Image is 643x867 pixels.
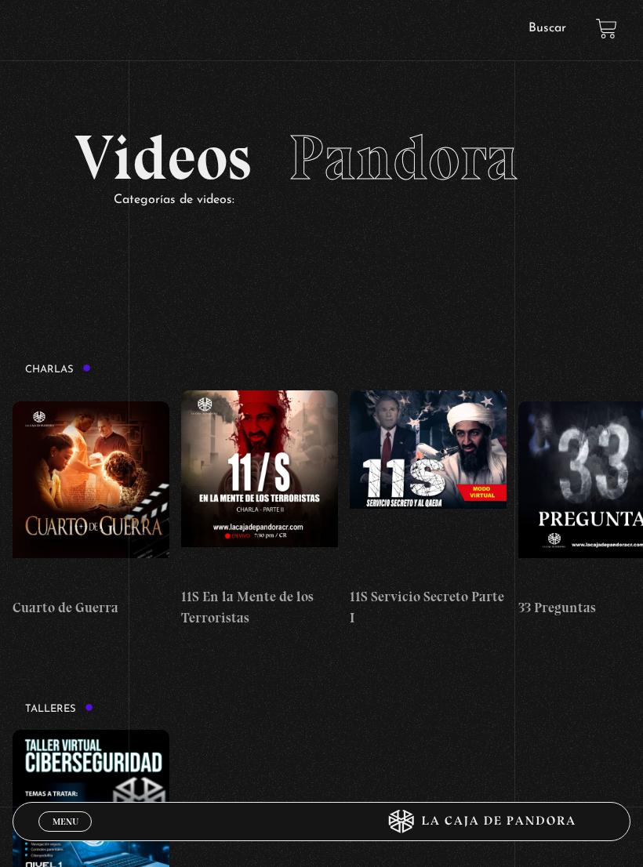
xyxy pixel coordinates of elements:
[596,18,617,39] a: View your shopping cart
[114,189,569,212] p: Categorías de videos:
[74,126,569,189] h2: Videos
[47,830,84,841] span: Cerrar
[13,597,169,619] h4: Cuarto de Guerra
[25,703,93,714] h3: Talleres
[289,120,518,195] span: Pandora
[53,817,78,826] span: Menu
[181,390,338,629] a: 11S En la Mente de los Terroristas
[25,364,91,375] h3: Charlas
[181,586,338,629] h4: 11S En la Mente de los Terroristas
[13,390,169,629] a: Cuarto de Guerra
[529,22,566,34] a: Buscar
[350,586,507,629] h4: 11S Servicio Secreto Parte I
[350,390,507,629] a: 11S Servicio Secreto Parte I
